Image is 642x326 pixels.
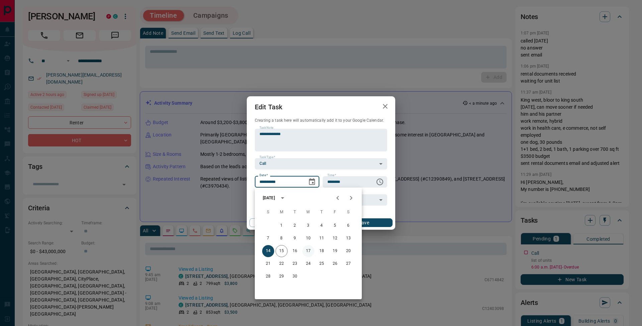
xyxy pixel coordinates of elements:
button: Next month [344,191,358,205]
button: 25 [316,258,328,270]
button: Save [335,218,393,227]
button: 17 [302,245,314,257]
button: 8 [276,232,288,244]
button: 18 [316,245,328,257]
button: 7 [262,232,274,244]
span: Tuesday [289,206,301,219]
button: calendar view is open, switch to year view [277,192,288,204]
button: 10 [302,232,314,244]
div: [DATE] [263,195,275,201]
button: Previous month [331,191,344,205]
button: 26 [329,258,341,270]
button: 9 [289,232,301,244]
button: 30 [289,270,301,283]
button: 20 [342,245,354,257]
button: Choose date, selected date is Sep 14, 2025 [305,175,319,189]
button: 29 [276,270,288,283]
button: 2 [289,220,301,232]
button: 14 [262,245,274,257]
span: Sunday [262,206,274,219]
span: Wednesday [302,206,314,219]
button: 21 [262,258,274,270]
label: Time [327,173,336,178]
button: 3 [302,220,314,232]
button: 27 [342,258,354,270]
span: Saturday [342,206,354,219]
label: Task Note [259,126,273,130]
label: Date [259,173,268,178]
button: 11 [316,232,328,244]
span: Monday [276,206,288,219]
button: 22 [276,258,288,270]
button: 15 [276,245,288,257]
span: Thursday [316,206,328,219]
button: 5 [329,220,341,232]
button: Cancel [249,218,307,227]
button: 13 [342,232,354,244]
button: 4 [316,220,328,232]
button: 1 [276,220,288,232]
button: 23 [289,258,301,270]
button: 19 [329,245,341,257]
button: 28 [262,270,274,283]
button: 16 [289,245,301,257]
button: 24 [302,258,314,270]
p: Creating a task here will automatically add it to your Google Calendar. [255,118,387,123]
label: Task Type [259,155,275,159]
span: Friday [329,206,341,219]
button: Choose time, selected time is 6:00 AM [373,175,387,189]
button: 12 [329,232,341,244]
h2: Edit Task [247,96,290,118]
div: Call [255,158,387,170]
button: 6 [342,220,354,232]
